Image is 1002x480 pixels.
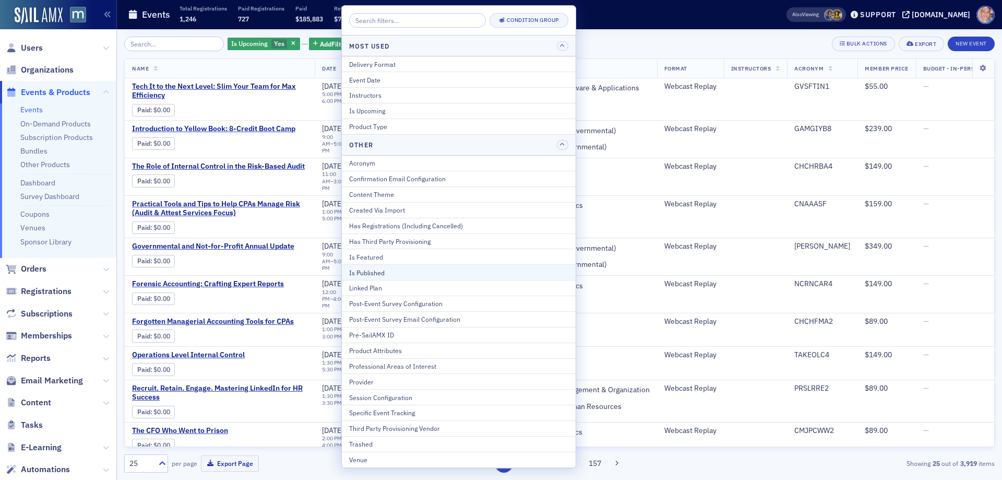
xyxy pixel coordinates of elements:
span: $0.00 [153,332,170,340]
div: Is Published [349,268,568,277]
span: Forgotten Managerial Accounting Tools for CPAs [132,317,307,326]
div: Pre-SailAMX ID [349,330,568,339]
span: Profile [976,6,995,24]
div: Professional Areas of Interest [349,361,568,371]
span: $0.00 [153,295,170,302]
span: $149.00 [865,350,892,359]
button: Pre-SailAMX ID [342,327,576,343]
span: 727 [238,15,249,23]
span: Instructors [731,65,771,72]
span: $0.00 [153,224,170,231]
div: Paid: 0 - $0 [132,439,175,451]
span: : [137,106,153,114]
a: Events [20,105,43,114]
div: Instructors [349,90,568,100]
div: Paid: 0 - $0 [132,174,175,187]
span: : [137,177,153,185]
div: Confirmation Email Configuration [349,174,568,183]
a: Introduction to Yellow Book: 8-Credit Boot Camp [132,124,307,134]
span: Yes [274,39,284,48]
div: CNAAASF [794,200,850,209]
div: Trashed [349,439,568,449]
div: Also [792,11,802,18]
button: Professional Areas of Interest [342,358,576,374]
span: 1,246 [180,15,196,23]
span: Member Price [865,65,908,72]
span: $0.00 [153,106,170,114]
a: Governmental and Not-for-Profit Annual Update [132,242,307,251]
span: — [923,241,929,251]
span: Email Marketing [21,375,83,387]
div: Has Registrations (Including Cancelled) [349,221,568,230]
div: Acronym [349,158,568,168]
div: – [322,208,345,222]
span: $149.00 [865,161,892,171]
a: Paid [137,106,150,114]
div: – [322,289,345,309]
div: Yes [228,38,300,51]
button: Trashed [342,436,576,452]
span: Registrations [21,286,71,297]
span: : [137,295,153,302]
span: [DATE] [322,161,343,171]
a: Paid [137,224,150,231]
div: Webcast Replay [664,350,717,360]
div: Venue [349,455,568,464]
button: Has Third Party Provisioning [342,233,576,249]
div: – [322,91,345,104]
div: Paid: 0 - $0 [132,137,175,150]
span: Format [664,65,687,72]
span: Automations [21,464,70,475]
time: 1:00 PM [322,325,342,333]
span: — [923,350,929,359]
span: Add Filter [320,39,348,49]
a: Events & Products [6,87,90,98]
span: : [137,257,153,265]
button: Venue [342,452,576,467]
h4: Other [349,140,373,149]
time: 5:00 PM [322,90,342,98]
button: AddFilter [309,38,352,51]
div: Webcast Replay [664,317,717,326]
div: Webcast Replay [664,279,717,289]
div: Paid: 0 - $0 [132,255,175,267]
span: Acronym [794,65,824,72]
div: Paid: 0 - $0 [132,363,175,376]
button: Product Attributes [342,343,576,358]
a: Paid [137,366,150,373]
a: Orders [6,263,46,275]
a: Paid [137,295,150,302]
div: Delivery Format [349,60,568,69]
div: – [322,359,345,373]
button: Is Featured [342,249,576,264]
button: Provider [342,373,576,389]
span: : [137,139,153,147]
span: $159.00 [865,199,892,208]
button: Export [899,37,944,51]
a: Paid [137,408,150,416]
span: — [923,199,929,208]
span: — [923,426,929,435]
button: New Event [948,37,995,51]
div: Paid: 0 - $0 [132,406,175,418]
span: — [923,161,929,171]
a: Memberships [6,330,72,342]
div: Is Upcoming [349,106,568,115]
div: [PERSON_NAME] [794,242,850,251]
a: Paid [137,441,150,449]
a: Subscription Products [20,133,93,142]
span: $0.00 [153,441,170,449]
button: Delivery Format [342,56,576,72]
p: Net [369,5,397,12]
span: Recruit. Retain. Engage. Mastering LinkedIn for HR Success [132,384,307,402]
span: Practical Tools and Tips to Help CPAs Manage Risk (Audit & Attest Services Focus) [132,200,307,218]
time: 5:00 PM [322,215,342,222]
div: Has Third Party Provisioning [349,237,568,246]
p: Refunded [334,5,359,12]
span: $149.00 [865,279,892,288]
div: Specific Event Tracking [349,408,568,417]
a: SailAMX [15,7,63,24]
span: Is Upcoming [231,39,268,48]
div: Webcast Replay [664,82,717,91]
